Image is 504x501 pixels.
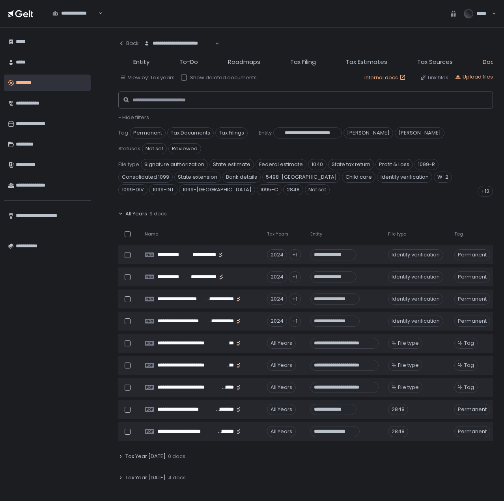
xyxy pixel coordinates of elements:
[267,231,289,237] span: Tax Years
[283,184,303,195] span: 2848
[414,159,439,170] span: 1099-R
[267,293,287,305] div: 2024
[267,338,296,349] div: All Years
[454,293,490,305] span: Permanent
[398,384,419,391] span: File type
[118,161,139,168] span: File type
[267,271,287,282] div: 2024
[267,426,296,437] div: All Years
[388,316,443,327] div: Identity verification
[388,271,443,282] div: Identity verification
[388,249,443,260] div: Identity verification
[168,143,201,154] span: Reviewed
[308,159,327,170] span: 1040
[125,474,166,481] span: Tax Year [DATE]
[267,404,296,415] div: All Years
[125,210,147,217] span: All Years
[464,384,474,391] span: Tag
[343,127,393,138] span: [PERSON_NAME]
[305,184,330,195] span: Not set
[141,159,208,170] span: Signature authorization
[174,172,221,183] span: State extension
[222,172,261,183] span: Bank details
[454,231,463,237] span: Tag
[388,404,408,415] div: 2848
[267,316,287,327] div: 2024
[118,114,149,121] button: - Hide filters
[118,129,128,136] span: Tag
[454,316,490,327] span: Permanent
[289,293,301,305] div: +1
[310,231,322,237] span: Entity
[434,172,452,183] span: W-2
[149,184,177,195] span: 1099-INT
[364,74,407,81] a: Internal docs
[179,184,255,195] span: 1099-[GEOGRAPHIC_DATA]
[215,127,248,138] span: Tax Filings
[454,271,490,282] span: Permanent
[118,172,173,183] span: Consolidated 1099
[125,453,166,460] span: Tax Year [DATE]
[52,17,98,25] input: Search for option
[346,58,387,67] span: Tax Estimates
[377,172,432,183] span: Identity verification
[464,362,474,369] span: Tag
[139,36,219,52] div: Search for option
[168,453,185,460] span: 0 docs
[420,74,448,81] button: Link files
[262,172,340,183] span: 5498-[GEOGRAPHIC_DATA]
[289,316,301,327] div: +1
[257,184,282,195] span: 1095-C
[478,186,493,197] div: +12
[267,382,296,393] div: All Years
[179,58,198,67] span: To-Do
[328,159,374,170] span: State tax return
[118,36,139,51] button: Back
[118,40,139,47] div: Back
[118,145,140,152] span: Statuses
[133,58,149,67] span: Entity
[259,129,272,136] span: Entity
[289,271,301,282] div: +1
[388,426,408,437] div: 2848
[47,6,103,22] div: Search for option
[398,362,419,369] span: File type
[256,159,306,170] span: Federal estimate
[388,293,443,305] div: Identity verification
[149,210,167,217] span: 9 docs
[118,184,147,195] span: 1099-DIV
[267,360,296,371] div: All Years
[395,127,444,138] span: [PERSON_NAME]
[144,47,215,55] input: Search for option
[455,73,493,80] button: Upload files
[167,127,214,138] span: Tax Documents
[375,159,413,170] span: Profit & Loss
[145,231,158,237] span: Name
[454,249,490,260] span: Permanent
[290,58,316,67] span: Tax Filing
[130,127,166,138] span: Permanent
[454,404,490,415] span: Permanent
[289,249,301,260] div: +1
[388,231,406,237] span: File type
[267,249,287,260] div: 2024
[120,74,175,81] button: View by: Tax years
[168,474,186,481] span: 4 docs
[342,172,375,183] span: Child care
[142,143,167,154] span: Not set
[398,340,419,347] span: File type
[417,58,453,67] span: Tax Sources
[209,159,254,170] span: State estimate
[454,426,490,437] span: Permanent
[228,58,260,67] span: Roadmaps
[464,340,474,347] span: Tag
